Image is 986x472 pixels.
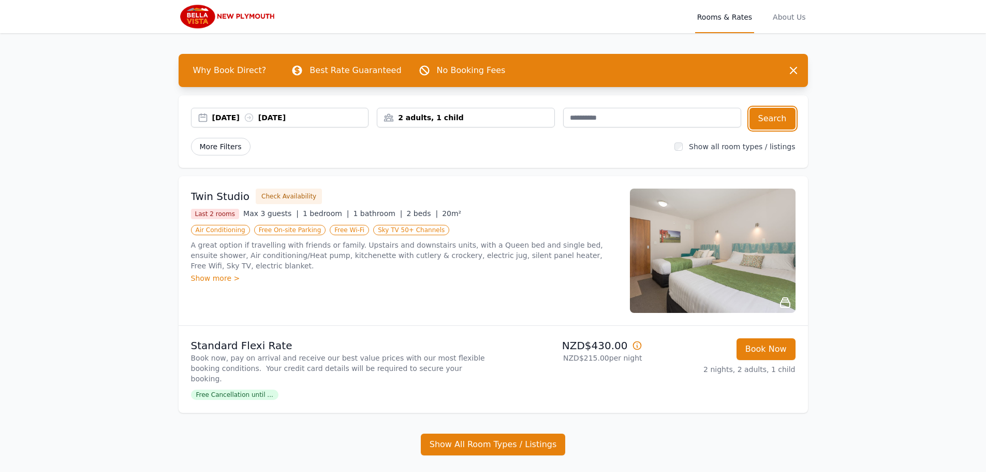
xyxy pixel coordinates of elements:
[256,189,322,204] button: Check Availability
[330,225,369,235] span: Free Wi-Fi
[749,108,796,130] button: Search
[254,225,326,235] span: Free On-site Parking
[737,338,796,360] button: Book Now
[191,390,278,400] span: Free Cancellation until ...
[191,338,489,353] p: Standard Flexi Rate
[421,434,566,455] button: Show All Room Types / Listings
[303,209,349,218] span: 1 bedroom |
[442,209,461,218] span: 20m²
[310,64,401,77] p: Best Rate Guaranteed
[373,225,449,235] span: Sky TV 50+ Channels
[437,64,506,77] p: No Booking Fees
[191,353,489,384] p: Book now, pay on arrival and receive our best value prices with our most flexible booking conditi...
[407,209,438,218] span: 2 beds |
[212,112,369,123] div: [DATE] [DATE]
[191,225,250,235] span: Air Conditioning
[191,138,251,155] span: More Filters
[179,4,278,29] img: Bella Vista New Plymouth
[185,60,275,81] span: Why Book Direct?
[377,112,554,123] div: 2 adults, 1 child
[651,364,796,375] p: 2 nights, 2 adults, 1 child
[497,338,642,353] p: NZD$430.00
[243,209,299,218] span: Max 3 guests |
[497,353,642,363] p: NZD$215.00 per night
[191,240,617,271] p: A great option if travelling with friends or family. Upstairs and downstairs units, with a Queen ...
[191,273,617,283] div: Show more >
[353,209,402,218] span: 1 bathroom |
[191,209,240,219] span: Last 2 rooms
[689,142,795,151] label: Show all room types / listings
[191,189,250,204] h3: Twin Studio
